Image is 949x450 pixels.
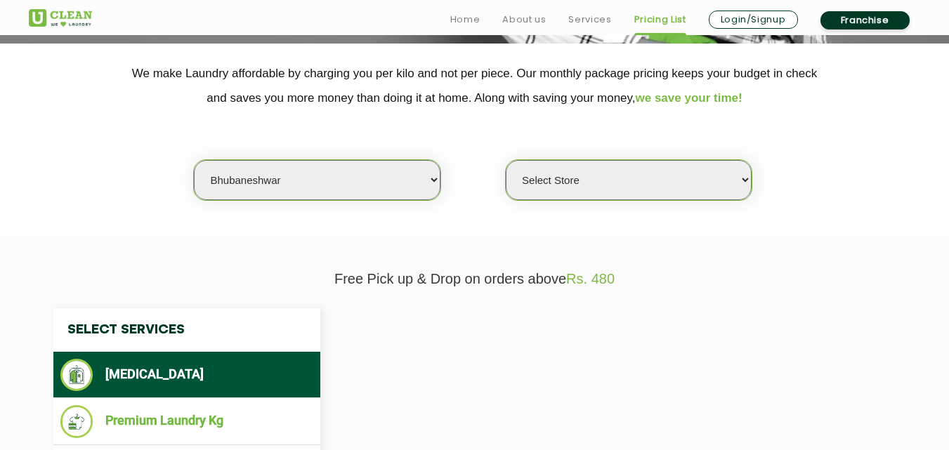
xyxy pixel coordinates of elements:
a: Login/Signup [709,11,798,29]
p: We make Laundry affordable by charging you per kilo and not per piece. Our monthly package pricin... [29,61,921,110]
img: Premium Laundry Kg [60,405,93,438]
span: Rs. 480 [566,271,615,286]
li: [MEDICAL_DATA] [60,359,313,391]
a: Services [568,11,611,28]
h4: Select Services [53,308,320,352]
img: UClean Laundry and Dry Cleaning [29,9,92,27]
a: Pricing List [634,11,686,28]
a: Home [450,11,480,28]
img: Dry Cleaning [60,359,93,391]
a: About us [502,11,546,28]
li: Premium Laundry Kg [60,405,313,438]
a: Franchise [820,11,910,29]
span: we save your time! [636,91,742,105]
p: Free Pick up & Drop on orders above [29,271,921,287]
